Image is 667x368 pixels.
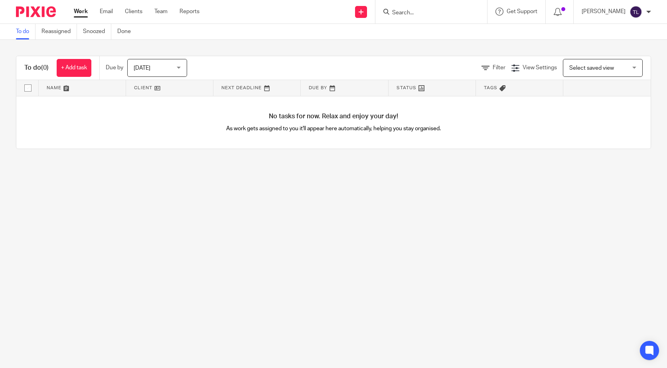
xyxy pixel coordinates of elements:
a: To do [16,24,36,39]
input: Search [391,10,463,17]
a: Done [117,24,137,39]
h1: To do [24,64,49,72]
span: [DATE] [134,65,150,71]
p: Due by [106,64,123,72]
a: Reports [180,8,199,16]
span: Select saved view [569,65,614,71]
span: Tags [484,86,497,90]
img: Pixie [16,6,56,17]
h4: No tasks for now. Relax and enjoy your day! [16,112,651,121]
span: Filter [493,65,505,70]
span: (0) [41,65,49,71]
span: View Settings [523,65,557,70]
a: Snoozed [83,24,111,39]
a: Clients [125,8,142,16]
span: Get Support [507,9,537,14]
p: [PERSON_NAME] [582,8,626,16]
p: As work gets assigned to you it'll appear here automatically, helping you stay organised. [175,125,492,133]
a: Work [74,8,88,16]
a: Email [100,8,113,16]
a: Reassigned [41,24,77,39]
a: + Add task [57,59,91,77]
a: Team [154,8,168,16]
img: svg%3E [630,6,642,18]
